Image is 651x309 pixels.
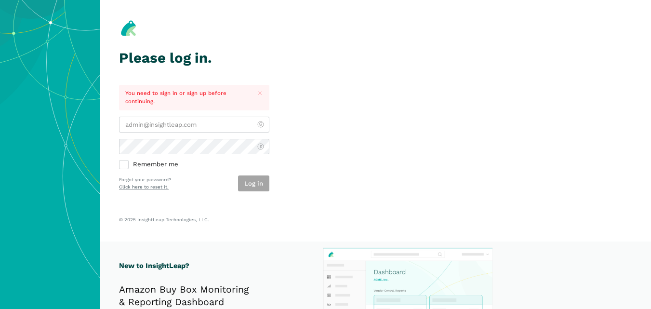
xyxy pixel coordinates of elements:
p: You need to sign in or sign up before continuing. [125,89,248,106]
p: © 2025 InsightLeap Technologies, LLC. [119,216,632,223]
p: Forgot your password? [119,176,171,184]
a: Click here to reset it. [119,184,169,189]
button: Close [254,88,266,99]
h1: New to InsightLeap? [119,260,370,271]
input: admin@insightleap.com [119,117,269,133]
label: Remember me [119,161,269,169]
h1: Please log in. [119,50,269,66]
